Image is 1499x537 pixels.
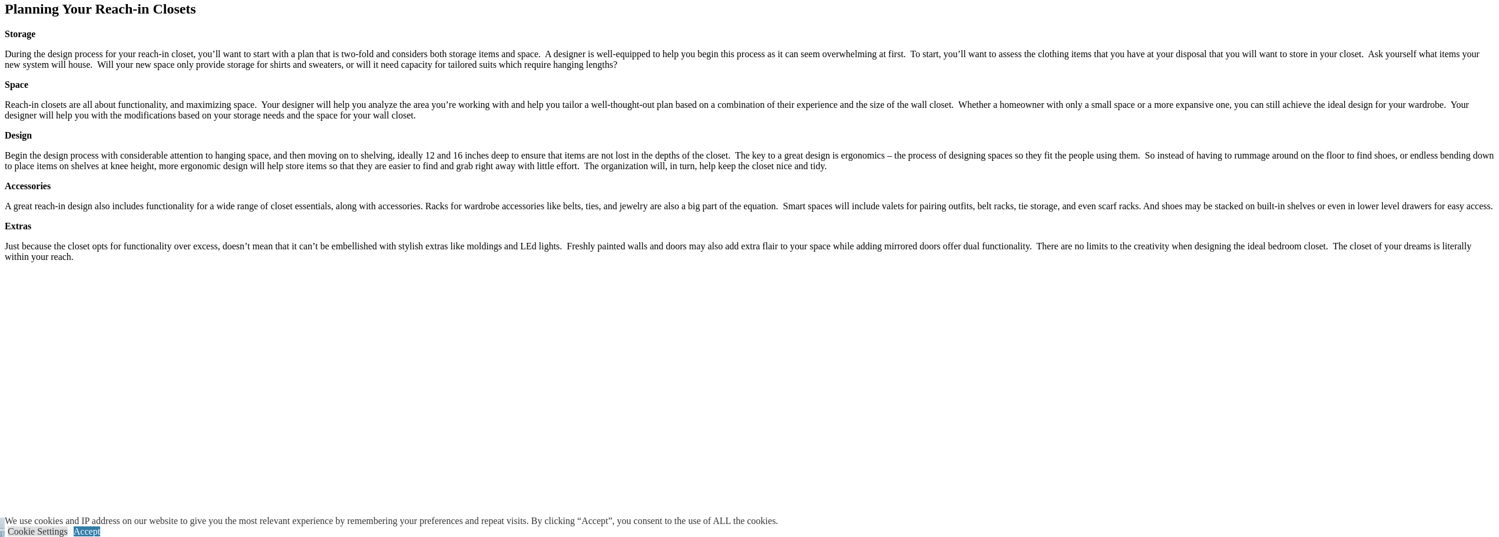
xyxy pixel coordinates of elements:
[5,181,51,191] strong: Accessories
[5,150,1494,172] p: Begin the design process with considerable attention to hanging space, and then moving on to shel...
[5,80,28,90] strong: Space
[5,100,1494,121] p: Reach-in closets are all about functionality, and maximizing space. Your designer will help you a...
[5,130,32,140] strong: Design
[5,49,1494,70] p: During the design process for your reach-in closet, you’ll want to start with a plan that is two-...
[5,221,31,231] strong: Extras
[5,201,1494,212] p: A great reach-in design also includes functionality for a wide range of closet essentials, along ...
[5,516,778,526] div: We use cookies and IP address on our website to give you the most relevant experience by remember...
[5,29,35,39] strong: Storage
[5,1,1494,17] h2: Planning Your Reach-in Closets
[8,526,68,536] a: Cookie Settings
[5,241,1494,262] p: Just because the closet opts for functionality over excess, doesn’t mean that it can’t be embelli...
[74,526,100,536] a: Accept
